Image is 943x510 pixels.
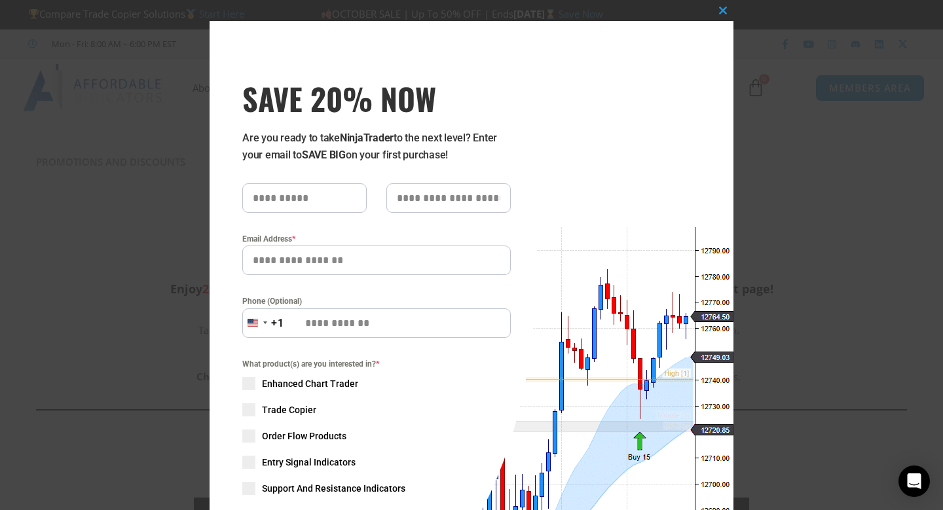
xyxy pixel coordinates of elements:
label: Entry Signal Indicators [242,456,511,469]
label: Support And Resistance Indicators [242,482,511,495]
label: Enhanced Chart Trader [242,377,511,390]
span: Trade Copier [262,403,316,416]
p: Are you ready to take to the next level? Enter your email to on your first purchase! [242,130,511,164]
strong: SAVE BIG [302,149,346,161]
button: Selected country [242,308,284,338]
span: Order Flow Products [262,429,346,443]
label: Trade Copier [242,403,511,416]
span: Entry Signal Indicators [262,456,356,469]
h3: SAVE 20% NOW [242,80,511,117]
strong: NinjaTrader [340,132,394,144]
span: What product(s) are you interested in? [242,357,511,371]
span: Support And Resistance Indicators [262,482,405,495]
label: Order Flow Products [242,429,511,443]
label: Email Address [242,232,511,246]
label: Phone (Optional) [242,295,511,308]
div: Open Intercom Messenger [898,465,930,497]
span: Enhanced Chart Trader [262,377,358,390]
div: +1 [271,315,284,332]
